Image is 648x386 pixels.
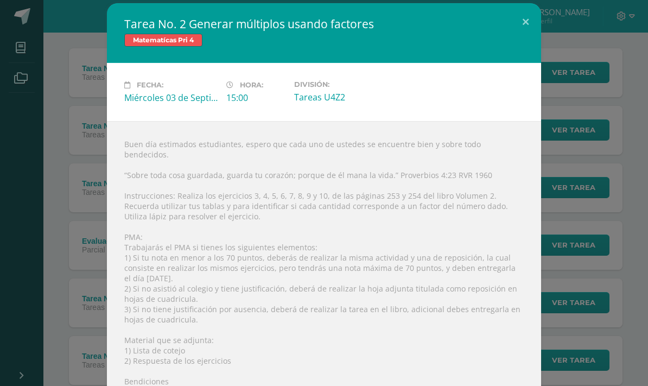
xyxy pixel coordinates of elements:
[124,34,202,47] span: Matematícas Pri 4
[510,3,541,40] button: Close (Esc)
[137,81,163,89] span: Fecha:
[124,16,524,31] h2: Tarea No. 2 Generar múltiplos usando factores
[226,92,285,104] div: 15:00
[124,92,218,104] div: Miércoles 03 de Septiembre
[240,81,263,89] span: Hora:
[294,91,387,103] div: Tareas U4Z2
[294,80,387,88] label: División:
